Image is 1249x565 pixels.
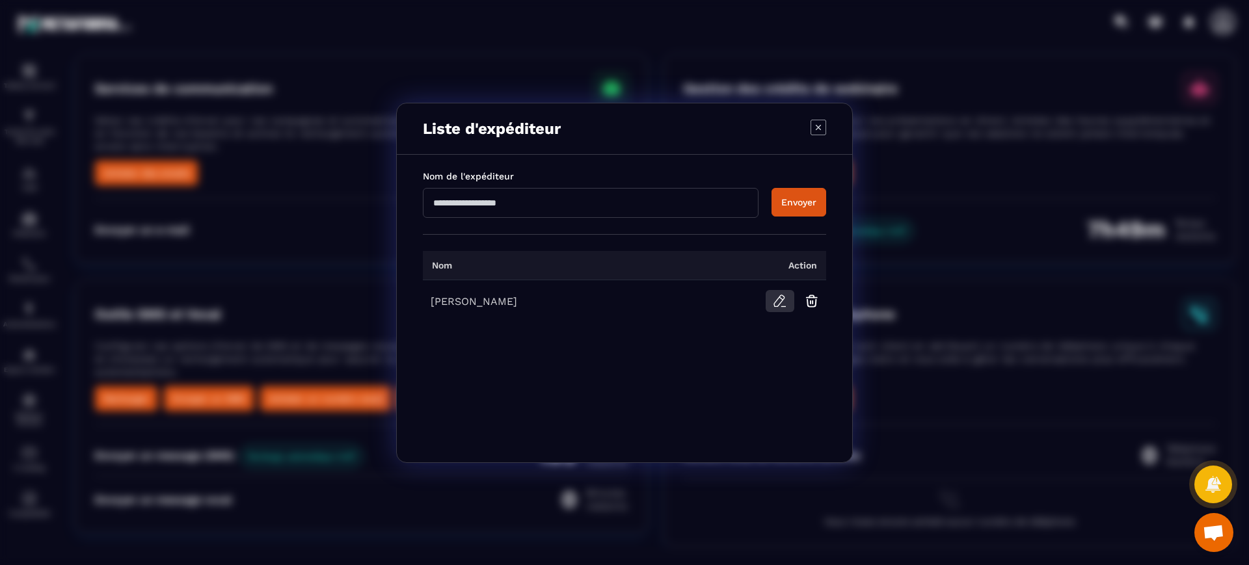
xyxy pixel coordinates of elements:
div: [PERSON_NAME] [431,295,657,307]
th: Nom [423,251,657,280]
div: Ouvrir le chat [1194,513,1233,552]
div: Liste d'expéditeur [423,120,561,138]
th: Action [657,251,826,280]
button: Envoyer [772,188,826,217]
label: Nom de l'expéditeur [423,171,826,181]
